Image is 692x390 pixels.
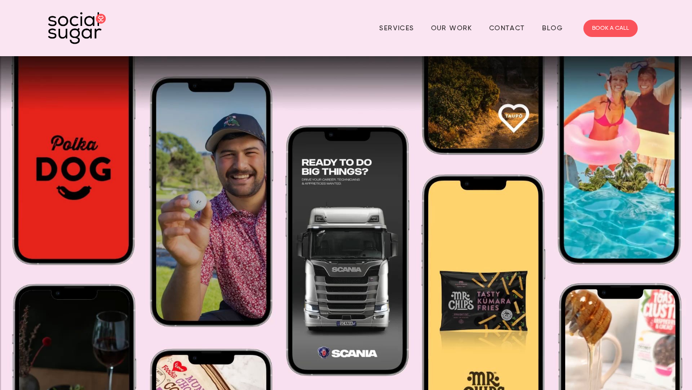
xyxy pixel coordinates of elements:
[583,20,638,37] a: BOOK A CALL
[431,21,472,36] a: Our Work
[489,21,525,36] a: Contact
[379,21,414,36] a: Services
[48,12,106,44] img: SocialSugar
[542,21,563,36] a: Blog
